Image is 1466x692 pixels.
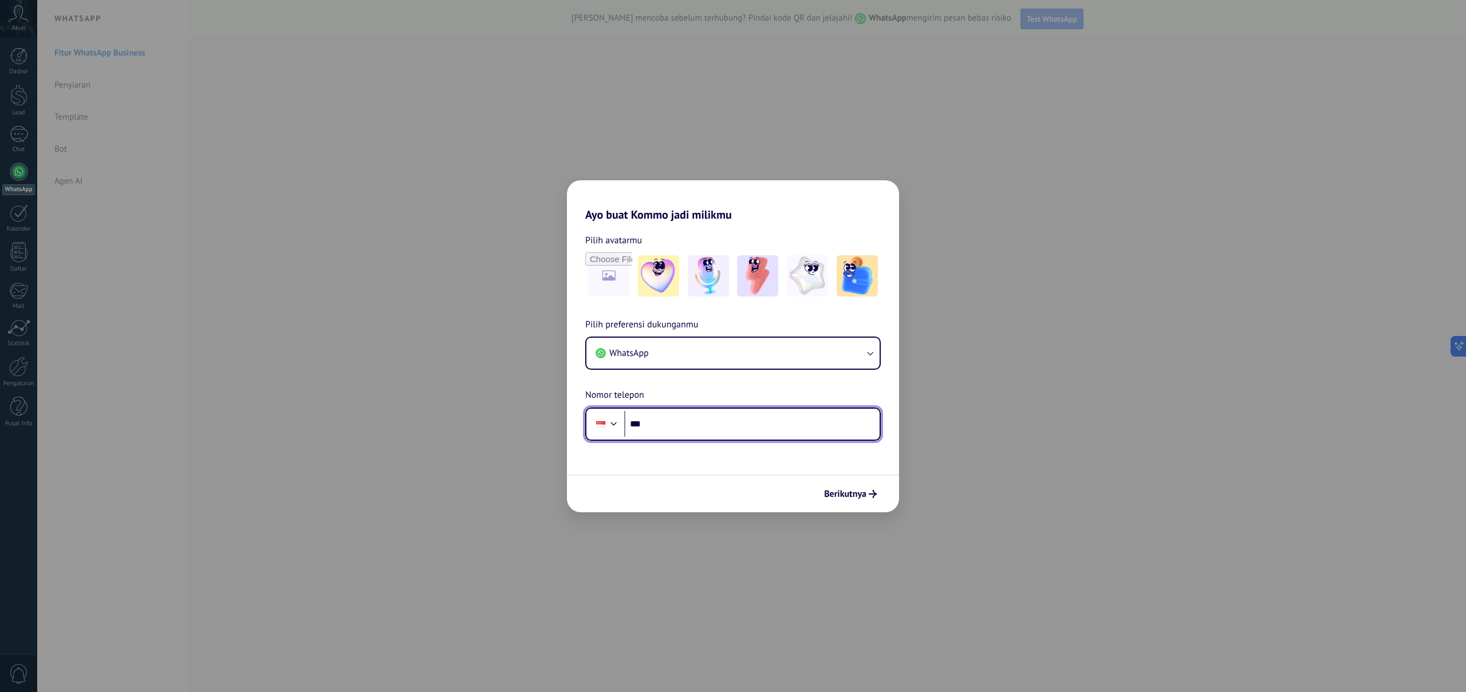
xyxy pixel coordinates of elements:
[590,412,612,436] div: Indonesia: + 62
[837,255,878,296] img: -5.jpeg
[638,255,679,296] img: -1.jpeg
[688,255,729,296] img: -2.jpeg
[819,484,882,504] button: Berikutnya
[585,388,644,403] span: Nomor telepon
[567,180,899,222] h2: Ayo buat Kommo jadi milikmu
[787,255,828,296] img: -4.jpeg
[585,233,642,248] span: Pilih avatarmu
[737,255,778,296] img: -3.jpeg
[585,318,698,333] span: Pilih preferensi dukunganmu
[586,338,880,369] button: WhatsApp
[609,347,649,359] span: WhatsApp
[824,490,866,498] span: Berikutnya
